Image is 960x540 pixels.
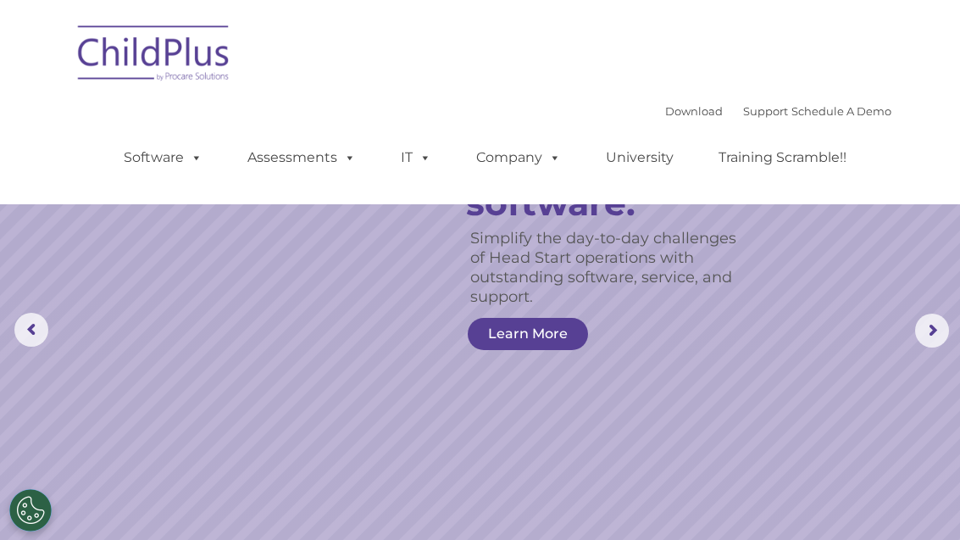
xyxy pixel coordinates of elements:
[107,141,219,175] a: Software
[459,141,578,175] a: Company
[466,112,766,221] rs-layer: The ORIGINAL Head Start software.
[743,104,788,118] a: Support
[791,104,891,118] a: Schedule A Demo
[230,141,373,175] a: Assessments
[589,141,691,175] a: University
[384,141,448,175] a: IT
[470,229,752,307] rs-layer: Simplify the day-to-day challenges of Head Start operations with outstanding software, service, a...
[69,14,239,98] img: ChildPlus by Procare Solutions
[9,489,52,532] button: Cookies Settings
[665,104,723,118] a: Download
[468,318,588,350] a: Learn More
[702,141,863,175] a: Training Scramble!!
[665,104,891,118] font: |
